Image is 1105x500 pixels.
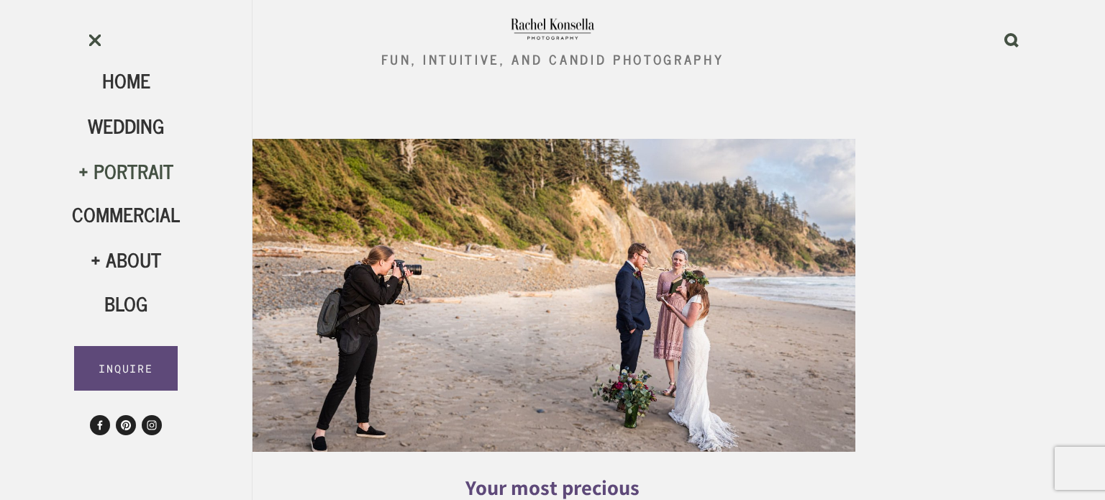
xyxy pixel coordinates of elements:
div: About [72,247,180,272]
div: Portrait [72,159,180,183]
a: Wedding [88,109,165,141]
a: Instagram [142,415,162,435]
a: INQUIRE [74,346,178,391]
a: Commercial [72,198,180,229]
a: Blog [104,287,148,319]
a: KonsellaPhoto [116,415,136,435]
a: Home [102,64,150,96]
a: Rachel Konsella [90,415,110,435]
